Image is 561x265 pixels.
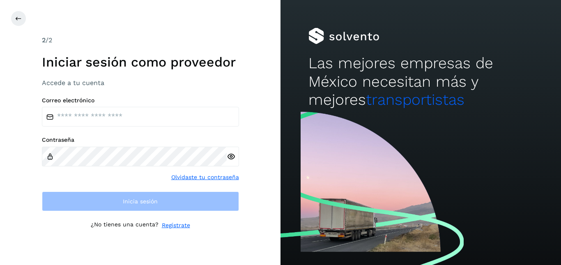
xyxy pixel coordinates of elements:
div: /2 [42,35,239,45]
label: Correo electrónico [42,97,239,104]
a: Regístrate [162,221,190,230]
h3: Accede a tu cuenta [42,79,239,87]
span: Inicia sesión [123,198,158,204]
button: Inicia sesión [42,191,239,211]
span: 2 [42,36,46,44]
a: Olvidaste tu contraseña [171,173,239,182]
label: Contraseña [42,136,239,143]
span: transportistas [366,91,464,108]
h2: Las mejores empresas de México necesitan más y mejores [308,54,533,109]
h1: Iniciar sesión como proveedor [42,54,239,70]
p: ¿No tienes una cuenta? [91,221,159,230]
